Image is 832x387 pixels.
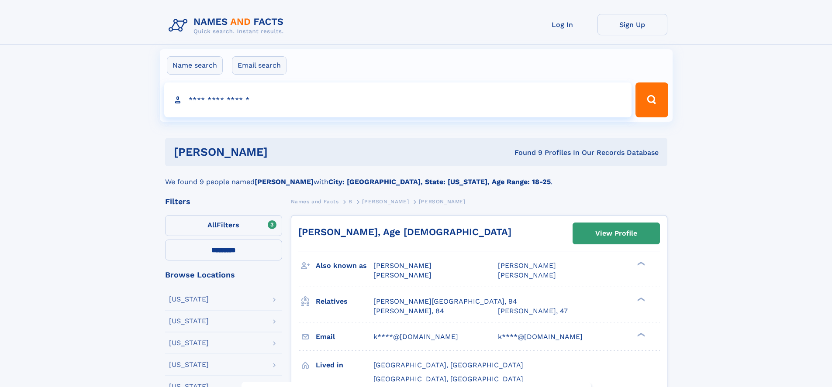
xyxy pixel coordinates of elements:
[255,178,314,186] b: [PERSON_NAME]
[316,294,373,309] h3: Relatives
[498,271,556,279] span: [PERSON_NAME]
[164,82,632,117] input: search input
[169,361,209,368] div: [US_STATE]
[167,56,223,75] label: Name search
[597,14,667,35] a: Sign Up
[165,271,282,279] div: Browse Locations
[165,215,282,236] label: Filters
[498,261,556,270] span: [PERSON_NAME]
[362,199,409,205] span: [PERSON_NAME]
[207,221,217,229] span: All
[316,358,373,373] h3: Lived in
[528,14,597,35] a: Log In
[419,199,466,205] span: [PERSON_NAME]
[298,226,511,237] a: [PERSON_NAME], Age [DEMOGRAPHIC_DATA]
[373,297,517,306] a: [PERSON_NAME][GEOGRAPHIC_DATA], 94
[373,261,432,270] span: [PERSON_NAME]
[573,223,659,244] a: View Profile
[391,148,659,158] div: Found 9 Profiles In Our Records Database
[169,339,209,346] div: [US_STATE]
[595,223,637,243] div: View Profile
[165,166,667,187] div: We found 9 people named with .
[373,361,523,369] span: [GEOGRAPHIC_DATA], [GEOGRAPHIC_DATA]
[328,178,551,186] b: City: [GEOGRAPHIC_DATA], State: [US_STATE], Age Range: 18-25
[362,196,409,207] a: [PERSON_NAME]
[174,147,391,158] h1: [PERSON_NAME]
[635,261,646,267] div: ❯
[373,375,523,383] span: [GEOGRAPHIC_DATA], [GEOGRAPHIC_DATA]
[635,296,646,302] div: ❯
[316,258,373,273] h3: Also known as
[316,329,373,344] h3: Email
[232,56,287,75] label: Email search
[349,199,352,205] span: B
[635,82,668,117] button: Search Button
[498,306,568,316] a: [PERSON_NAME], 47
[291,196,339,207] a: Names and Facts
[165,14,291,38] img: Logo Names and Facts
[373,271,432,279] span: [PERSON_NAME]
[169,296,209,303] div: [US_STATE]
[349,196,352,207] a: B
[165,198,282,205] div: Filters
[635,332,646,337] div: ❯
[169,318,209,325] div: [US_STATE]
[373,306,444,316] a: [PERSON_NAME], 84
